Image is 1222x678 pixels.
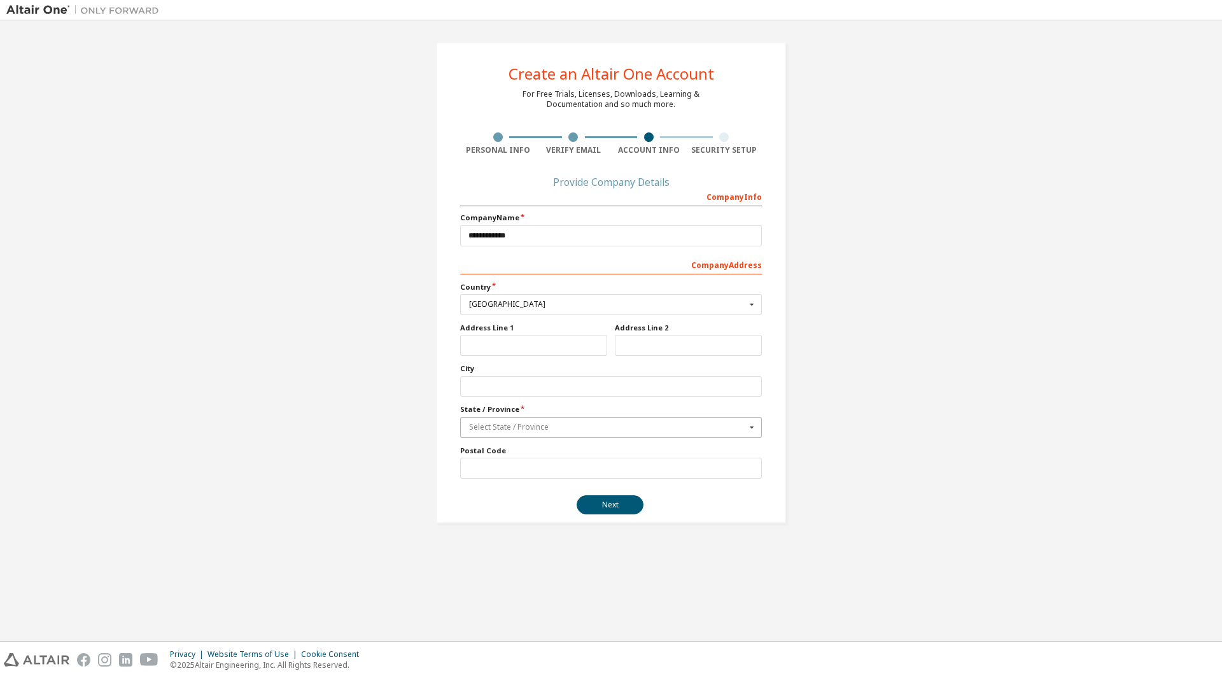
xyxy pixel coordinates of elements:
[687,145,762,155] div: Security Setup
[460,404,762,414] label: State / Province
[536,145,612,155] div: Verify Email
[77,653,90,667] img: facebook.svg
[460,323,607,333] label: Address Line 1
[4,653,69,667] img: altair_logo.svg
[170,660,367,670] p: © 2025 Altair Engineering, Inc. All Rights Reserved.
[469,423,746,431] div: Select State / Province
[615,323,762,333] label: Address Line 2
[577,495,643,514] button: Next
[460,282,762,292] label: Country
[460,213,762,223] label: Company Name
[460,145,536,155] div: Personal Info
[98,653,111,667] img: instagram.svg
[611,145,687,155] div: Account Info
[460,446,762,456] label: Postal Code
[509,66,714,81] div: Create an Altair One Account
[301,649,367,660] div: Cookie Consent
[460,186,762,206] div: Company Info
[469,300,746,308] div: [GEOGRAPHIC_DATA]
[460,364,762,374] label: City
[140,653,158,667] img: youtube.svg
[207,649,301,660] div: Website Terms of Use
[119,653,132,667] img: linkedin.svg
[460,254,762,274] div: Company Address
[6,4,165,17] img: Altair One
[170,649,207,660] div: Privacy
[523,89,699,109] div: For Free Trials, Licenses, Downloads, Learning & Documentation and so much more.
[460,178,762,186] div: Provide Company Details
